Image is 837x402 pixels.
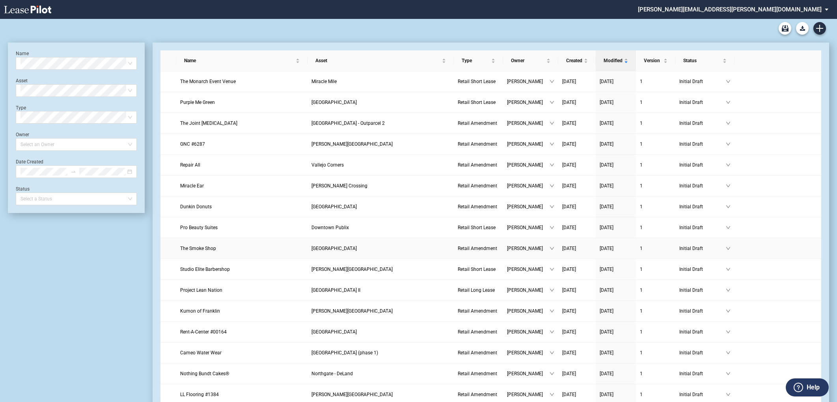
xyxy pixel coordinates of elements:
[458,246,497,251] span: Retail Amendment
[550,288,554,293] span: down
[807,382,820,393] label: Help
[726,392,731,397] span: down
[562,119,592,127] a: [DATE]
[550,267,554,272] span: down
[311,100,357,105] span: Ridge Plaza
[600,307,632,315] a: [DATE]
[458,204,497,209] span: Retail Amendment
[562,162,576,168] span: [DATE]
[562,120,576,126] span: [DATE]
[16,186,30,192] label: Status
[311,392,393,397] span: Garner Towne Square
[562,204,576,209] span: [DATE]
[604,57,623,65] span: Modified
[640,246,643,251] span: 1
[458,203,499,211] a: Retail Amendment
[786,378,829,396] button: Help
[550,392,554,397] span: down
[679,224,726,232] span: Initial Draft
[562,224,592,232] a: [DATE]
[726,309,731,313] span: down
[311,78,450,85] a: Miracle Mile
[458,161,499,169] a: Retail Amendment
[562,182,592,190] a: [DATE]
[550,204,554,209] span: down
[458,307,499,315] a: Retail Amendment
[679,161,726,169] span: Initial Draft
[458,78,499,85] a: Retail Short Lease
[640,140,671,148] a: 1
[458,370,499,378] a: Retail Amendment
[180,267,230,272] span: Studio Elite Barbershop
[550,330,554,334] span: down
[311,162,344,168] span: Vallejo Corners
[511,57,545,65] span: Owner
[600,349,632,357] a: [DATE]
[600,245,632,252] a: [DATE]
[600,79,613,84] span: [DATE]
[726,246,731,251] span: down
[550,309,554,313] span: down
[600,370,632,378] a: [DATE]
[507,182,550,190] span: [PERSON_NAME]
[600,392,613,397] span: [DATE]
[458,350,497,356] span: Retail Amendment
[458,329,497,335] span: Retail Amendment
[550,79,554,84] span: down
[315,57,440,65] span: Asset
[562,246,576,251] span: [DATE]
[640,98,671,106] a: 1
[180,161,304,169] a: Repair All
[311,329,357,335] span: 69th Street Plaza
[16,132,29,137] label: Owner
[562,370,592,378] a: [DATE]
[311,308,393,314] span: Williamson Square
[507,224,550,232] span: [PERSON_NAME]
[311,371,353,376] span: Northgate - DeLand
[600,246,613,251] span: [DATE]
[180,329,227,335] span: Rent-A-Center #00164
[640,286,671,294] a: 1
[458,308,497,314] span: Retail Amendment
[596,50,636,71] th: Modified
[180,328,304,336] a: Rent-A-Center #00164
[311,225,349,230] span: Downtown Publix
[675,50,734,71] th: Status
[679,307,726,315] span: Initial Draft
[180,120,237,126] span: The Joint Chiropractic
[562,245,592,252] a: [DATE]
[180,287,222,293] span: Project Lean Nation
[458,120,497,126] span: Retail Amendment
[562,225,576,230] span: [DATE]
[507,391,550,398] span: [PERSON_NAME]
[600,78,632,85] a: [DATE]
[679,265,726,273] span: Initial Draft
[184,57,294,65] span: Name
[562,350,576,356] span: [DATE]
[600,182,632,190] a: [DATE]
[180,100,215,105] span: Purple Me Green
[600,162,613,168] span: [DATE]
[562,79,576,84] span: [DATE]
[458,100,496,105] span: Retail Short Lease
[562,308,576,314] span: [DATE]
[562,391,592,398] a: [DATE]
[311,161,450,169] a: Vallejo Corners
[562,267,576,272] span: [DATE]
[640,120,643,126] span: 1
[562,98,592,106] a: [DATE]
[640,78,671,85] a: 1
[600,329,613,335] span: [DATE]
[550,246,554,251] span: down
[458,182,499,190] a: Retail Amendment
[507,370,550,378] span: [PERSON_NAME]
[600,286,632,294] a: [DATE]
[180,183,204,189] span: Miracle Ear
[180,141,205,147] span: GNC #6287
[640,349,671,357] a: 1
[726,142,731,146] span: down
[600,371,613,376] span: [DATE]
[311,141,393,147] span: Spencer Square
[600,161,632,169] a: [DATE]
[176,50,308,71] th: Name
